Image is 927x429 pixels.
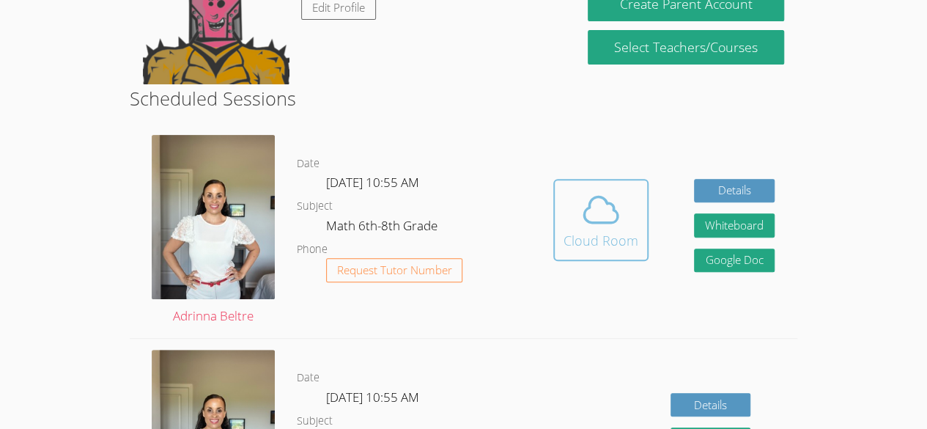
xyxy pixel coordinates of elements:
span: Request Tutor Number [337,265,452,276]
a: Google Doc [694,249,775,273]
span: [DATE] 10:55 AM [326,174,419,191]
span: [DATE] 10:55 AM [326,389,419,406]
a: Details [671,393,751,417]
dt: Subject [297,197,333,216]
button: Cloud Room [553,179,649,261]
a: Adrinna Beltre [152,135,275,326]
button: Request Tutor Number [326,258,463,282]
dt: Phone [297,241,328,259]
h2: Scheduled Sessions [130,84,797,112]
dt: Date [297,155,320,173]
div: Cloud Room [564,230,638,251]
a: Select Teachers/Courses [588,30,783,65]
img: IMG_9685.jpeg [152,135,275,299]
dt: Date [297,369,320,387]
button: Whiteboard [694,213,775,238]
a: Details [694,179,775,203]
dd: Math 6th-8th Grade [326,216,440,241]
